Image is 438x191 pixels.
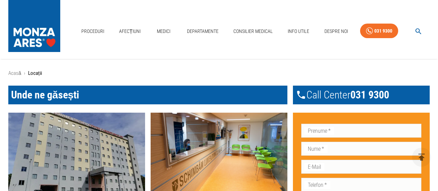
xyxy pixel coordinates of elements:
[374,27,392,35] div: 031 9300
[360,24,398,38] a: 031 9300
[116,24,143,38] a: Afecțiuni
[322,24,351,38] a: Despre Noi
[293,86,430,104] div: Call Center
[79,24,107,38] a: Proceduri
[8,69,430,77] nav: breadcrumb
[8,70,21,76] a: Acasă
[285,24,312,38] a: Info Utile
[28,69,42,77] p: Locații
[184,24,221,38] a: Departamente
[153,24,175,38] a: Medici
[11,89,79,101] span: Unde ne găsești
[350,88,389,102] span: 031 9300
[412,148,431,167] button: delete
[24,69,25,77] li: ›
[231,24,276,38] a: Consilier Medical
